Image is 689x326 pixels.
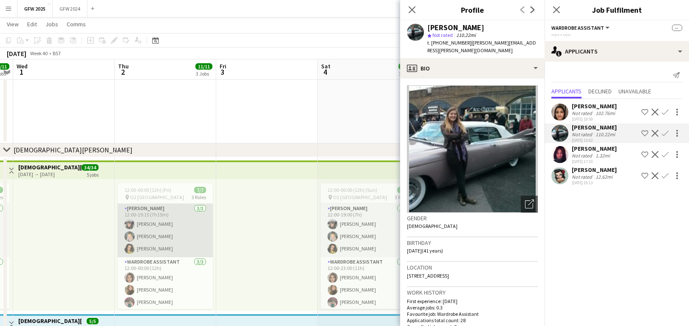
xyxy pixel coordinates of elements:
[87,171,99,178] div: 5 jobs
[572,152,594,159] div: Not rated
[218,67,226,77] span: 3
[27,20,37,28] span: Edit
[7,20,19,28] span: View
[427,39,472,46] span: t. [PHONE_NUMBER]
[545,4,689,15] h3: Job Fulfilment
[400,4,545,15] h3: Profile
[397,187,409,193] span: 7/7
[7,49,26,58] div: [DATE]
[572,180,617,185] div: [DATE] 19:13
[572,116,617,122] div: [DATE] 18:50
[551,25,604,31] span: Wardrobe Assistant
[400,58,545,79] div: Bio
[407,85,538,213] img: Crew avatar or photo
[118,257,213,311] app-card-role: Wardrobe Assistant3/312:00-00:00 (12h)[PERSON_NAME][PERSON_NAME][PERSON_NAME]
[572,124,617,131] div: [PERSON_NAME]
[551,25,611,31] button: Wardrobe Assistant
[63,19,89,30] a: Comms
[117,67,129,77] span: 2
[18,163,82,171] h3: [DEMOGRAPHIC_DATA][PERSON_NAME] O2 (Can do all dates)
[618,88,651,94] span: Unavailable
[572,174,594,180] div: Not rated
[17,0,53,17] button: GFW 2025
[18,171,82,177] div: [DATE] → [DATE]
[594,131,617,138] div: 110.22mi
[118,204,213,257] app-card-role: [PERSON_NAME]3/312:00-19:15 (7h15m)[PERSON_NAME][PERSON_NAME][PERSON_NAME]
[321,204,416,257] app-card-role: [PERSON_NAME]3/312:00-19:00 (7h)[PERSON_NAME][PERSON_NAME][PERSON_NAME]
[220,62,226,70] span: Fri
[521,196,538,213] div: Open photos pop-in
[395,194,409,200] span: 3 Roles
[130,194,184,200] span: O2 [GEOGRAPHIC_DATA]
[594,152,612,159] div: 1.32mi
[551,31,682,38] div: --:-- - --:--
[192,194,206,200] span: 3 Roles
[14,146,133,154] div: [DEMOGRAPHIC_DATA][PERSON_NAME]
[15,67,28,77] span: 1
[407,317,538,323] p: Applications total count: 28
[67,20,86,28] span: Comms
[572,145,617,152] div: [PERSON_NAME]
[398,63,415,70] span: 11/11
[82,164,99,171] span: 34/34
[407,239,538,247] h3: Birthday
[407,264,538,271] h3: Location
[551,88,582,94] span: Applicants
[432,32,453,38] span: Not rated
[572,166,617,174] div: [PERSON_NAME]
[28,50,49,56] span: Week 40
[407,289,538,296] h3: Work history
[42,19,62,30] a: Jobs
[407,304,538,311] p: Average jobs: 0.3
[18,317,82,325] h3: [DEMOGRAPHIC_DATA][PERSON_NAME] O2 (Late additional person)
[407,214,538,222] h3: Gender
[194,187,206,193] span: 7/7
[124,187,171,193] span: 12:00-00:00 (12h) (Fri)
[427,24,484,31] div: [PERSON_NAME]
[572,138,617,143] div: [DATE] 13:02
[545,41,689,62] div: Applicants
[572,110,594,116] div: Not rated
[572,159,617,164] div: [DATE] 17:10
[118,183,213,309] app-job-card: 12:00-00:00 (12h) (Fri)7/7 O2 [GEOGRAPHIC_DATA]3 Roles[PERSON_NAME]3/312:00-19:15 (7h15m)[PERSON_...
[196,70,212,77] div: 3 Jobs
[407,298,538,304] p: First experience: [DATE]
[195,63,212,70] span: 11/11
[3,19,22,30] a: View
[407,311,538,317] p: Favourite job: Wardrobe Assistant
[328,187,377,193] span: 12:00-00:00 (12h) (Sun)
[53,0,88,17] button: GFW 2024
[594,110,617,116] div: 102.76mi
[572,131,594,138] div: Not rated
[333,194,387,200] span: O2 [GEOGRAPHIC_DATA]
[427,39,536,53] span: | [PERSON_NAME][EMAIL_ADDRESS][PERSON_NAME][DOMAIN_NAME]
[588,88,612,94] span: Declined
[17,62,28,70] span: Wed
[455,32,477,38] span: 110.22mi
[399,70,415,77] div: 3 Jobs
[407,223,457,229] span: [DEMOGRAPHIC_DATA]
[321,183,416,309] app-job-card: 12:00-00:00 (12h) (Sun)7/7 O2 [GEOGRAPHIC_DATA]3 Roles[PERSON_NAME]3/312:00-19:00 (7h)[PERSON_NAM...
[53,50,61,56] div: BST
[572,102,617,110] div: [PERSON_NAME]
[407,273,449,279] span: [STREET_ADDRESS]
[45,20,58,28] span: Jobs
[87,318,99,324] span: 5/5
[24,19,40,30] a: Edit
[321,62,330,70] span: Sat
[320,67,330,77] span: 4
[321,257,416,311] app-card-role: Wardrobe Assistant3/312:00-23:00 (11h)[PERSON_NAME][PERSON_NAME][PERSON_NAME]
[672,25,682,31] span: --
[407,247,443,254] span: [DATE] (41 years)
[594,174,614,180] div: 12.62mi
[118,62,129,70] span: Thu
